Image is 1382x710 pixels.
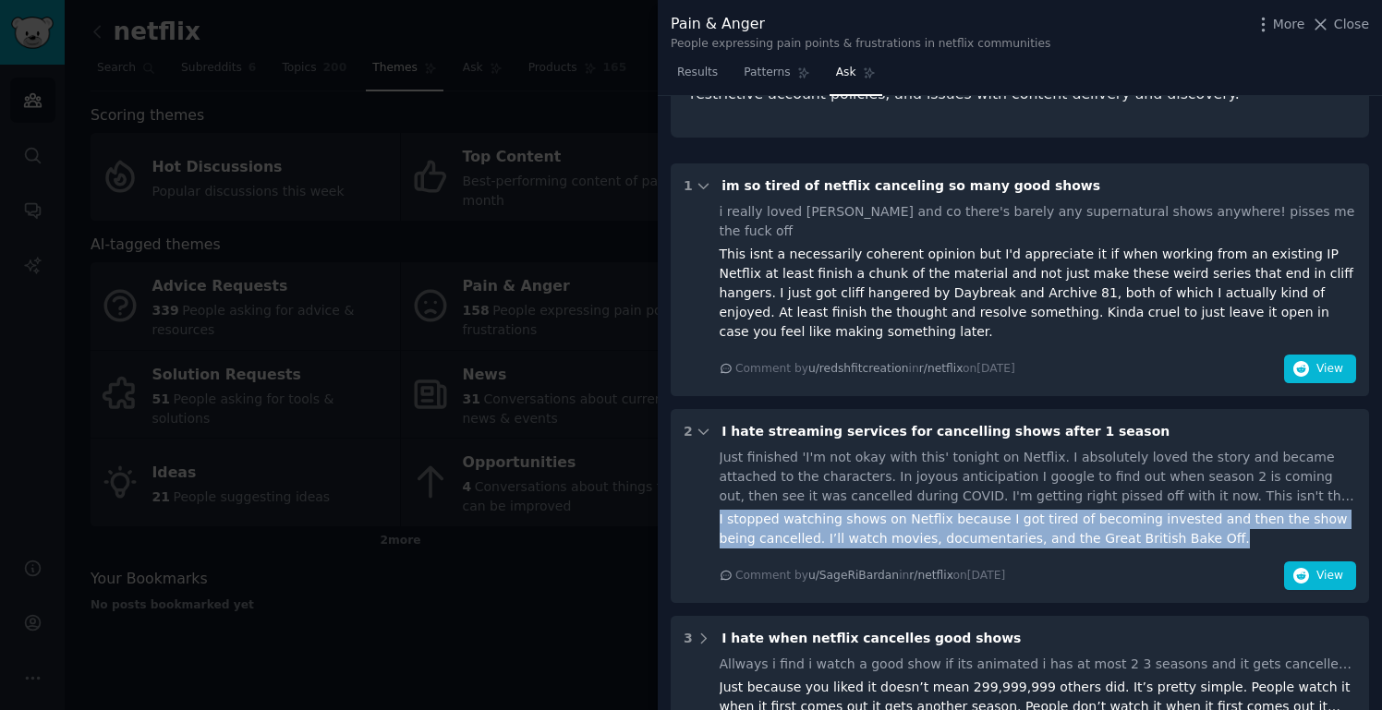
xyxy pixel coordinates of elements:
div: People expressing pain points & frustrations in netflix communities [671,36,1050,53]
span: u/redshfitcreation [808,362,909,375]
div: Pain & Anger [671,13,1050,36]
span: View [1316,361,1343,378]
div: Just finished 'I'm not okay with this' tonight on Netflix. I absolutely loved the story and becam... [720,448,1357,506]
button: View [1284,355,1356,384]
span: im so tired of netflix canceling so many good shows [721,178,1100,193]
span: Patterns [744,65,790,81]
div: i really loved [PERSON_NAME] and co there's barely any supernatural shows anywhere! pisses me the... [720,202,1357,241]
a: Ask [830,58,882,96]
div: This isnt a necessarily coherent opinion but I'd appreciate it if when working from an existing I... [720,245,1357,342]
span: r/netflix [919,362,963,375]
span: More [1273,15,1305,34]
div: 3 [684,629,693,648]
div: Comment by in on [DATE] [735,361,1015,378]
a: View [1284,572,1356,586]
span: Ask [836,65,856,81]
div: Allways i find i watch a good show if its animated i has at most 2 3 seasons and it gets cancelle... [720,655,1357,674]
a: Patterns [737,58,816,96]
span: r/netflix [909,569,952,582]
span: Close [1334,15,1369,34]
button: Close [1311,15,1369,34]
span: I hate when netflix cancelles good shows [721,631,1021,645]
span: View [1316,568,1343,584]
div: I stopped watching shows on Netflix because I got tired of becoming invested and then the show be... [720,510,1357,548]
div: Comment by in on [DATE] [735,568,1005,584]
button: More [1254,15,1305,34]
span: u/SageRiBardan [808,569,899,582]
div: 2 [684,422,693,441]
button: View [1284,561,1356,591]
a: Results [671,58,724,96]
a: View [1284,365,1356,379]
span: Results [677,65,718,81]
span: I hate streaming services for cancelling shows after 1 season [721,424,1170,439]
div: 1 [684,176,693,196]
